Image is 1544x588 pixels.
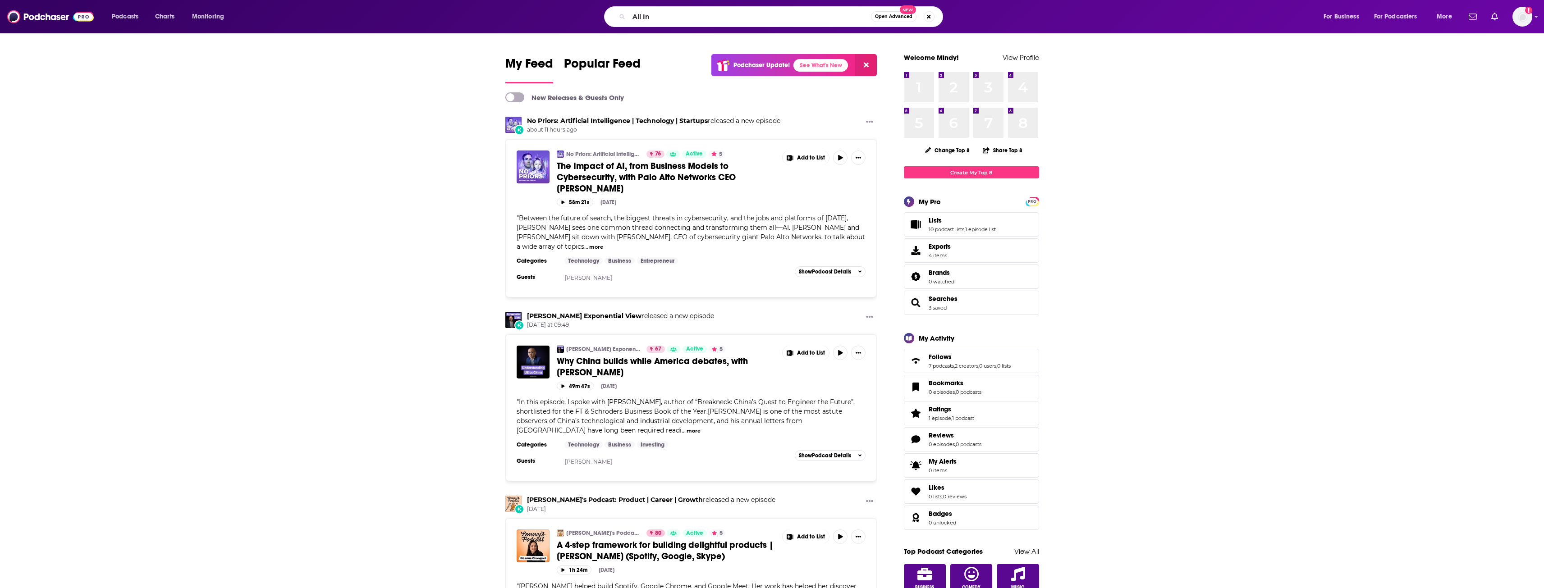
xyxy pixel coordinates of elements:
[904,53,959,62] a: Welcome Mindy!
[505,117,522,133] a: No Priors: Artificial Intelligence | Technology | Startups
[1525,7,1532,14] svg: Add a profile image
[655,529,661,538] span: 80
[904,401,1039,425] span: Ratings
[1465,9,1480,24] a: Show notifications dropdown
[929,431,981,439] a: Reviews
[557,356,776,378] a: Why China builds while America debates, with [PERSON_NAME]
[871,11,916,22] button: Open AdvancedNew
[929,242,951,251] span: Exports
[955,363,978,369] a: 2 creators
[907,270,925,283] a: Brands
[517,398,855,434] span: In this episode, I spoke with [PERSON_NAME], author of “Breakneck: China’s Quest to Engineer the ...
[517,346,550,378] img: Why China builds while America debates, with Dan Wang
[1430,9,1463,24] button: open menu
[904,238,1039,263] a: Exports
[799,269,851,275] span: Show Podcast Details
[862,312,877,323] button: Show More Button
[929,379,981,387] a: Bookmarks
[557,356,748,378] span: Why China builds while America debates, with [PERSON_NAME]
[155,10,174,23] span: Charts
[907,485,925,498] a: Likes
[929,363,954,369] a: 7 podcasts
[1027,198,1038,205] a: PRO
[929,457,957,465] span: My Alerts
[997,363,1011,369] a: 0 lists
[929,353,952,361] span: Follows
[907,244,925,257] span: Exports
[709,529,725,537] button: 5
[952,415,974,421] a: 1 podcast
[919,197,941,206] div: My Pro
[783,346,829,360] button: Show More Button
[557,529,564,537] a: Lenny's Podcast: Product | Career | Growth
[929,415,951,421] a: 1 episode
[517,398,855,434] span: "
[929,441,955,447] a: 0 episodes
[192,10,224,23] span: Monitoring
[1512,7,1532,27] button: Show profile menu
[557,346,564,353] img: Azeem Azhar's Exponential View
[527,496,703,504] a: Lenny's Podcast: Product | Career | Growth
[505,312,522,328] a: Azeem Azhar's Exponential View
[783,150,829,165] button: Show More Button
[686,529,703,538] span: Active
[683,346,707,353] a: Active
[851,150,866,165] button: Show More Button
[566,529,641,537] a: [PERSON_NAME]'s Podcast: Product | Career | Growth
[929,252,951,259] span: 4 items
[564,56,641,83] a: Popular Feed
[646,529,665,537] a: 80
[149,9,180,24] a: Charts
[646,150,664,158] a: 76
[686,345,703,354] span: Active
[929,510,956,518] a: Badges
[1374,10,1417,23] span: For Podcasters
[929,520,956,526] a: 0 unlocked
[105,9,150,24] button: open menu
[527,126,780,134] span: about 11 hours ago
[517,150,550,183] a: The Impact of AI, from Business Models to Cybersecurity, with Palo Alto Networks CEO Nikesh Arora
[951,415,952,421] span: ,
[862,496,877,507] button: Show More Button
[851,346,866,360] button: Show More Button
[584,242,588,251] span: ...
[565,458,612,465] a: [PERSON_NAME]
[929,510,952,518] span: Badges
[793,59,848,72] a: See What's New
[943,493,967,500] a: 0 reviews
[1003,53,1039,62] a: View Profile
[797,533,825,540] span: Add to List
[904,166,1039,178] a: Create My Top 8
[564,56,641,77] span: Popular Feed
[682,150,706,158] a: Active
[605,257,635,264] a: Business
[929,269,950,277] span: Brands
[565,274,612,281] a: [PERSON_NAME]
[646,346,665,353] a: 67
[505,56,553,83] a: My Feed
[517,214,865,251] span: Between the future of search, the biggest threats in cybersecurity, and the jobs and platforms of...
[955,389,956,395] span: ,
[566,346,641,353] a: [PERSON_NAME] Exponential View
[907,433,925,446] a: Reviews
[557,160,736,194] span: The Impact of AI, from Business Models to Cybersecurity, with Palo Alto Networks CEO [PERSON_NAME]
[605,441,635,448] a: Business
[505,92,624,102] a: New Releases & Guests Only
[1014,547,1039,556] a: View All
[517,441,557,448] h3: Categories
[1317,9,1370,24] button: open menu
[527,506,775,513] span: [DATE]
[907,511,925,524] a: Badges
[514,125,524,135] div: New Episode
[929,353,1011,361] a: Follows
[919,334,954,342] div: My Activity
[599,567,614,573] div: [DATE]
[929,216,996,224] a: Lists
[600,199,616,205] div: [DATE]
[613,6,952,27] div: Search podcasts, credits, & more...
[566,150,641,158] a: No Priors: Artificial Intelligence | Technology | Startups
